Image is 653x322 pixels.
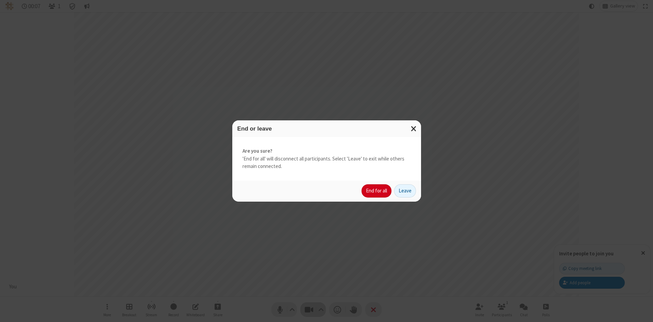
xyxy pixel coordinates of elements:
[242,147,411,155] strong: Are you sure?
[237,125,416,132] h3: End or leave
[394,184,416,198] button: Leave
[232,137,421,181] div: 'End for all' will disconnect all participants. Select 'Leave' to exit while others remain connec...
[362,184,391,198] button: End for all
[407,120,421,137] button: Close modal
